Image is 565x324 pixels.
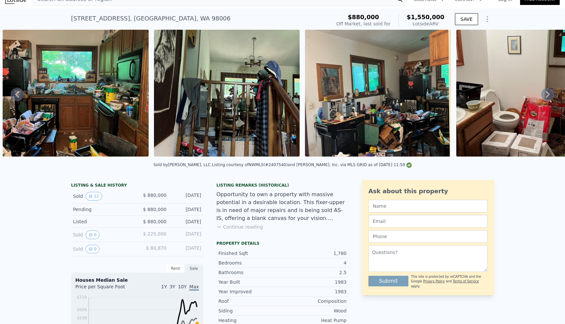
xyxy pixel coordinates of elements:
div: Siding [218,307,282,314]
img: Sale: 167133989 Parcel: 97894631 [305,30,451,157]
div: Heat Pump [282,317,347,324]
div: Roof [218,298,282,305]
div: Lotside ARV [407,20,444,27]
div: 2.5 [282,269,347,276]
input: Name [368,200,487,212]
div: [STREET_ADDRESS] , [GEOGRAPHIC_DATA] , WA 98006 [71,14,231,23]
div: Opportunity to own a property with massive potential in a desirable location. This fixer-upper is... [216,191,349,222]
span: Max [189,284,199,291]
span: 10Y [178,284,187,289]
span: 1Y [161,284,167,289]
span: $ 225,000 [143,231,167,236]
div: Houses Median Sale [75,277,199,283]
span: $ 880,000 [143,193,167,198]
button: View historical data [86,192,102,200]
div: Bathrooms [218,269,282,276]
div: 4 [282,260,347,266]
button: Continue reading [216,224,263,230]
div: LISTING & SALE HISTORY [71,183,203,189]
tspan: $539 [77,316,87,320]
div: Sold [73,192,132,200]
div: Rent [166,264,185,273]
img: Sale: 167133989 Parcel: 97894631 [154,30,300,157]
div: Wood [282,307,347,314]
div: Year Built [218,279,282,285]
div: Property details [216,241,349,246]
div: Sale [185,264,203,273]
div: 1,780 [282,250,347,257]
input: Phone [368,230,487,243]
div: Listing courtesy of NWMLS (#2407540) and [PERSON_NAME], Inc. via MLS GRID as of [DATE] 11:59 [212,162,412,167]
div: Price per Square Foot [75,283,137,294]
a: Terms of Service [453,279,479,283]
div: 1983 [282,288,347,295]
div: Year Improved [218,288,282,295]
tspan: $609 [77,307,87,312]
div: Bedrooms [218,260,282,266]
img: Sale: 167133989 Parcel: 97894631 [3,30,149,157]
div: [DATE] [172,206,201,213]
div: [DATE] [172,192,201,200]
div: Heating [218,317,282,324]
img: NWMLS Logo [406,162,412,168]
div: [DATE] [172,231,201,239]
span: $ 880,000 [143,219,167,224]
input: Email [368,215,487,228]
span: $ 80,870 [146,245,167,251]
div: Composition [282,298,347,305]
div: Ask about this property [368,187,487,196]
div: Listing Remarks (Historical) [216,183,349,188]
span: 3Y [169,284,175,289]
div: Finished Sqft [218,250,282,257]
button: View historical data [86,231,99,239]
div: [DATE] [172,218,201,225]
div: Sold [73,245,132,253]
span: $1,550,000 [407,14,444,20]
div: Listed [73,218,132,225]
div: [DATE] [172,245,201,253]
a: Privacy Policy [423,279,445,283]
div: Pending [73,206,132,213]
button: SAVE [455,13,478,25]
button: View historical data [86,245,99,253]
span: $880,000 [348,14,379,20]
div: Sold [73,231,132,239]
div: Off Market, last sold for [336,20,391,27]
div: This site is protected by reCAPTCHA and the Google and apply. [411,274,487,289]
button: Show Options [481,13,494,26]
button: Submit [368,276,408,286]
div: Sold by [PERSON_NAME], LLC . [153,162,212,167]
span: $ 880,000 [143,207,167,212]
div: 1983 [282,279,347,285]
tspan: $714 [77,295,87,300]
